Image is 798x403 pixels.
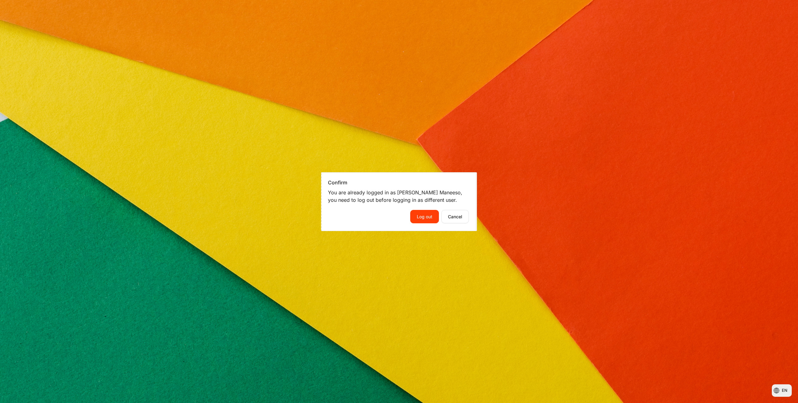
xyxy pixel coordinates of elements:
p: You are already logged in as [PERSON_NAME] Maneeso, you need to log out before logging in as diff... [328,189,470,204]
h4: Confirm [328,179,347,186]
button: Cancel [441,210,469,223]
button: Languages [772,384,792,397]
span: en [782,387,787,394]
button: Log out [410,210,439,223]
